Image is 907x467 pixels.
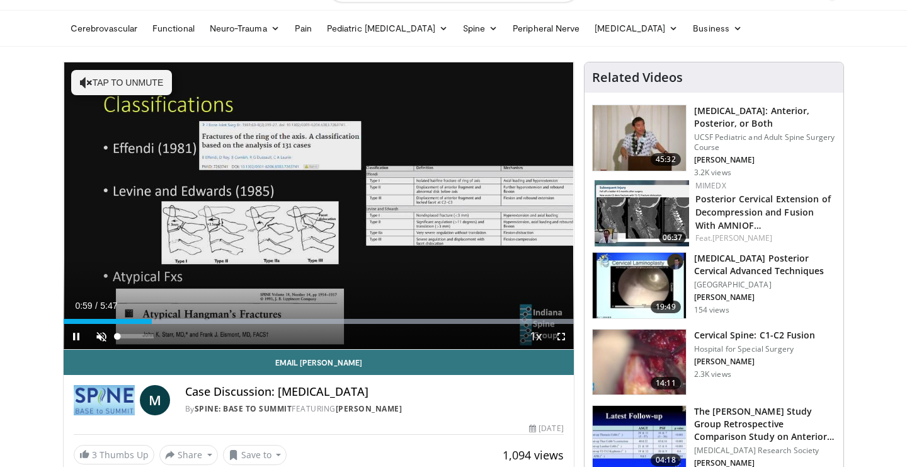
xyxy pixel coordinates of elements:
a: [PERSON_NAME] [336,403,402,414]
p: [PERSON_NAME] [694,155,836,165]
a: Email [PERSON_NAME] [64,350,574,375]
h4: Case Discussion: [MEDICAL_DATA] [185,385,564,399]
a: Peripheral Nerve [505,16,587,41]
a: 45:32 [MEDICAL_DATA]: Anterior, Posterior, or Both UCSF Pediatric and Adult Spine Surgery Course ... [592,105,836,178]
a: 14:11 Cervical Spine: C1-C2 Fusion Hospital for Special Surgery [PERSON_NAME] 2.3K views [592,329,836,396]
button: Unmute [89,324,114,349]
p: [MEDICAL_DATA] Research Society [694,446,836,456]
span: 19:49 [651,301,681,313]
a: Functional [145,16,202,41]
button: Playback Rate [523,324,549,349]
a: MIMEDX [695,180,726,191]
span: 14:11 [651,377,681,389]
button: Tap to unmute [71,70,172,95]
span: 5:47 [100,301,117,311]
h4: Related Videos [592,70,683,85]
span: 1,094 views [503,447,564,463]
img: c51e2cc9-3e2e-4ca4-a943-ee67790e077c.150x105_q85_crop-smart_upscale.jpg [593,330,686,395]
img: 39881e2b-1492-44db-9479-cec6abaf7e70.150x105_q85_crop-smart_upscale.jpg [593,105,686,171]
p: 3.2K views [694,168,731,178]
a: Pain [287,16,319,41]
button: Save to [223,445,287,465]
span: 04:18 [651,454,681,466]
div: [DATE] [529,423,563,434]
div: By FEATURING [185,403,564,415]
a: 06:37 [595,180,689,246]
img: bd44c2d2-e3bb-406c-8f0d-7832ae021590.150x105_q85_crop-smart_upscale.jpg [593,253,686,318]
span: 45:32 [651,153,681,166]
p: Hospital for Special Surgery [694,344,816,354]
div: Feat. [695,233,833,244]
p: [PERSON_NAME] [694,292,836,303]
h3: Cervical Spine: C1-C2 Fusion [694,329,816,342]
img: Spine: Base to Summit [74,385,135,415]
img: 870ffff8-2fe6-4319-b880-d4926705d09e.150x105_q85_crop-smart_upscale.jpg [595,180,689,246]
video-js: Video Player [64,62,574,350]
button: Fullscreen [549,324,574,349]
span: / [95,301,98,311]
span: 3 [92,449,97,461]
p: 154 views [694,305,729,315]
a: 3 Thumbs Up [74,445,154,464]
button: Pause [64,324,89,349]
a: Pediatric [MEDICAL_DATA] [319,16,455,41]
p: 2.3K views [694,369,731,379]
a: Posterior Cervical Extension of Decompression and Fusion With AMNIOF… [695,193,831,231]
a: Cerebrovascular [63,16,145,41]
p: UCSF Pediatric and Adult Spine Surgery Course [694,132,836,153]
h3: The [PERSON_NAME] Study Group Retrospective Comparison Study on Anterior Ver… [694,405,836,443]
button: Share [159,445,218,465]
div: Volume Level [117,334,153,338]
a: [MEDICAL_DATA] [587,16,685,41]
span: 06:37 [659,232,686,243]
p: [PERSON_NAME] [694,357,816,367]
a: [PERSON_NAME] [712,233,772,243]
a: Business [685,16,750,41]
a: Neuro-Trauma [202,16,287,41]
p: [GEOGRAPHIC_DATA] [694,280,836,290]
a: Spine [455,16,505,41]
div: Progress Bar [64,319,574,324]
h3: [MEDICAL_DATA]: Anterior, Posterior, or Both [694,105,836,130]
h3: [MEDICAL_DATA] Posterior Cervical Advanced Techniques [694,252,836,277]
a: Spine: Base to Summit [195,403,292,414]
a: M [140,385,170,415]
span: 0:59 [75,301,92,311]
a: 19:49 [MEDICAL_DATA] Posterior Cervical Advanced Techniques [GEOGRAPHIC_DATA] [PERSON_NAME] 154 v... [592,252,836,319]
